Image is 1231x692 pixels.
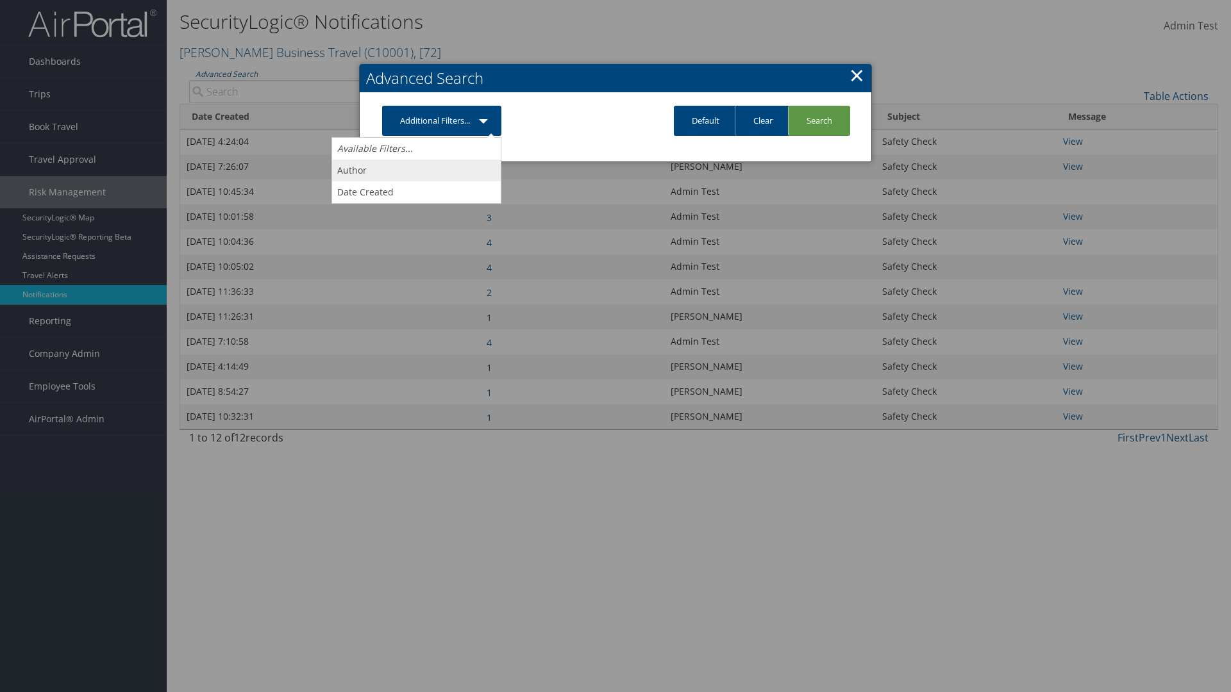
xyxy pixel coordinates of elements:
[332,181,501,203] a: Date Created
[382,106,501,136] a: Additional Filters...
[788,106,850,136] a: Search
[674,106,737,136] a: Default
[360,64,871,92] h2: Advanced Search
[332,160,501,181] a: Author
[337,142,413,154] i: Available Filters...
[735,106,791,136] a: Clear
[850,62,864,88] a: Close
